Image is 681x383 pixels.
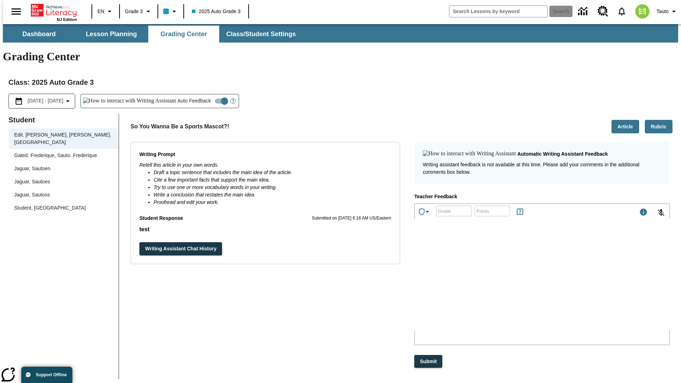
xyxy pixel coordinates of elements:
[160,5,181,18] button: Class color is light blue. Change class color
[154,184,391,191] li: Try to use one or more vocabulary words in your writing.
[9,162,118,175] div: Jaguar, Sautoen
[83,98,176,105] img: How to interact with Writing Assistant
[9,175,118,188] div: Jaguar, Sautoes
[9,77,672,88] h2: Class : 2025 Auto Grade 3
[414,193,670,201] p: Teacher Feedback
[192,8,241,15] span: 2025 Auto Grade 3
[177,97,211,105] span: Auto Feedback
[12,97,72,105] button: Select the date range menu item
[3,26,302,43] div: SubNavbar
[6,1,27,22] button: Open side menu
[139,161,391,169] p: Retell this article in your own words.
[423,161,661,176] p: Writing assistant feedback is not available at this time. Please add your comments in the additio...
[148,26,219,43] button: Grading Center
[449,6,547,17] input: search field
[639,208,648,218] div: Maximum 1000 characters Press Escape to exit toolbar and use left and right arrow keys to access ...
[139,242,222,255] button: Writing Assistant Chat History
[86,30,137,38] span: Lesson Planning
[611,120,639,134] button: Article, Will open in new tab
[653,204,670,221] button: Click to activate and allow voice recognition
[22,30,56,38] span: Dashboard
[475,206,510,216] div: Points: Must be equal to or less than 25.
[613,2,631,21] a: Notifications
[9,188,118,201] div: Jaguar, Sautoss
[423,150,516,157] img: How to interact with Writing Assistant
[21,367,72,383] button: Support Offline
[14,204,86,212] div: Student, [GEOGRAPHIC_DATA]
[517,150,608,158] p: Automatic writing assistant feedback
[139,151,391,159] p: Writing Prompt
[14,178,50,185] div: Jaguar, Sautoes
[9,114,118,126] p: Student
[631,2,654,21] button: Select a new avatar
[94,5,117,18] button: Language: EN, Select a language
[154,191,391,199] li: Write a conclusion that restates the main idea.
[436,206,472,216] div: Grade: Letters, numbers, %, + and - are allowed.
[9,128,118,149] div: Edit. [PERSON_NAME], [PERSON_NAME]. [GEOGRAPHIC_DATA]
[574,2,593,21] a: Data Center
[4,26,74,43] button: Dashboard
[154,199,391,206] li: Proofread and edit your work.
[9,201,118,215] div: Student, [GEOGRAPHIC_DATA]
[28,97,63,105] span: [DATE] - [DATE]
[221,26,301,43] button: Class/Student Settings
[31,2,77,22] div: Home
[122,5,155,18] button: Grade: Grade 3, Select a grade
[657,8,669,15] span: Tauto
[9,149,118,162] div: Gated. Frederique, Sauto. Frederique
[226,30,296,38] span: Class/Student Settings
[14,131,113,146] div: Edit. [PERSON_NAME], [PERSON_NAME]. [GEOGRAPHIC_DATA]
[312,215,391,222] p: Submitted on [DATE] 6:16 AM US/Eastern
[436,202,472,221] input: Grade: Letters, numbers, %, + and - are allowed.
[57,17,77,22] span: NJ Edition
[3,50,678,63] h1: Grading Center
[3,24,678,43] div: SubNavbar
[654,5,681,18] button: Profile/Settings
[98,8,104,15] span: EN
[131,122,229,131] p: So You Wanna Be a Sports Mascot?!
[645,120,672,134] button: Rubric, Will open in new tab
[125,8,143,15] span: Grade 3
[475,202,510,221] input: Points: Must be equal to or less than 25.
[154,176,391,184] li: Cite a few important facts that support the main idea.
[227,94,239,108] button: Open Help for Writing Assistant
[139,225,391,234] p: Student Response
[139,215,183,222] p: Student Response
[154,169,391,176] li: Draft a topic sentence that includes the main idea of the article.
[593,2,613,21] a: Resource Center, Will open in new tab
[513,205,527,219] button: Rules for Earning Points and Achievements, Will open in new tab
[63,97,72,105] svg: Collapse Date Range Filter
[36,372,67,377] span: Support Offline
[14,152,97,159] div: Gated. Frederique, Sauto. Frederique
[31,3,77,17] a: Home
[76,26,147,43] button: Lesson Planning
[139,225,391,234] p: test
[160,30,207,38] span: Grading Center
[14,165,50,172] div: Jaguar, Sautoen
[635,4,649,18] img: avatar image
[14,191,50,199] div: Jaguar, Sautoss
[414,355,442,368] button: Submit
[415,205,434,219] button: Achievements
